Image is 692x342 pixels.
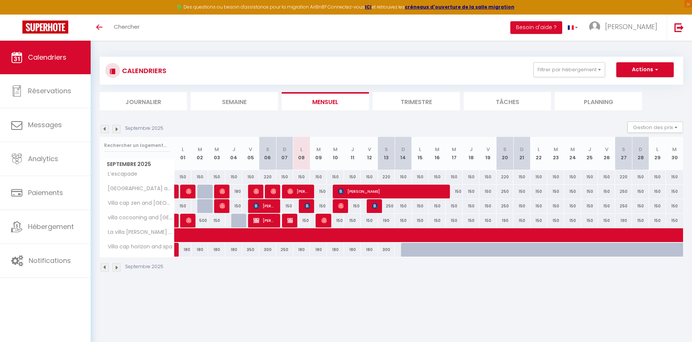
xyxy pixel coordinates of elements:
div: 150 [564,170,581,184]
span: [PERSON_NAME] [372,199,378,213]
button: Actions [616,62,674,77]
div: 150 [412,214,429,228]
abbr: S [385,146,388,153]
th: 04 [225,137,242,170]
th: 12 [361,137,378,170]
div: 150 [649,170,666,184]
span: [PERSON_NAME] [304,199,310,213]
div: 150 [581,214,598,228]
th: 29 [649,137,666,170]
th: 01 [175,137,191,170]
div: 150 [225,199,242,213]
div: 150 [530,199,547,213]
span: [PERSON_NAME] [287,184,310,198]
abbr: L [656,146,658,153]
div: 150 [598,214,615,228]
abbr: S [503,146,507,153]
abbr: V [249,146,252,153]
abbr: V [486,146,490,153]
div: 180 [225,243,242,257]
span: [PERSON_NAME] [253,184,259,198]
div: 220 [259,170,276,184]
span: Notifications [29,256,71,265]
span: [PERSON_NAME] [287,213,293,228]
th: 28 [632,137,649,170]
div: 150 [513,214,530,228]
div: 150 [446,170,463,184]
div: 250 [378,199,395,213]
div: 150 [632,214,649,228]
p: Septembre 2025 [125,125,163,132]
button: Ouvrir le widget de chat LiveChat [6,3,28,25]
div: 150 [395,214,411,228]
div: 150 [649,214,666,228]
div: 150 [564,214,581,228]
a: [PERSON_NAME] [175,214,178,228]
div: 150 [547,199,564,213]
div: 190 [615,214,632,228]
span: [PERSON_NAME] [253,199,276,213]
abbr: D [283,146,286,153]
abbr: M [316,146,321,153]
abbr: S [266,146,269,153]
th: 25 [581,137,598,170]
div: 350 [242,243,259,257]
span: [PERSON_NAME] [219,199,225,213]
div: 150 [327,170,344,184]
img: logout [674,23,684,32]
abbr: L [538,146,540,153]
th: 26 [598,137,615,170]
div: 180 [225,185,242,198]
div: 180 [191,243,208,257]
div: 150 [632,199,649,213]
a: [PERSON_NAME] [175,185,178,199]
div: 150 [446,199,463,213]
div: 150 [632,185,649,198]
div: 180 [344,243,361,257]
span: [PERSON_NAME] [219,184,225,198]
img: ... [589,21,600,32]
div: 150 [564,185,581,198]
div: 180 [361,243,378,257]
div: 150 [293,214,310,228]
span: [PERSON_NAME] [605,22,657,31]
span: Réservations [28,86,71,95]
div: 150 [513,185,530,198]
div: 300 [259,243,276,257]
div: 150 [598,199,615,213]
a: créneaux d'ouverture de la salle migration [405,4,514,10]
div: 150 [175,199,191,213]
th: 16 [429,137,445,170]
abbr: V [368,146,371,153]
abbr: M [672,146,677,153]
div: 250 [615,199,632,213]
div: 150 [581,185,598,198]
span: [PERSON_NAME] [338,184,444,198]
div: 150 [479,214,496,228]
th: 13 [378,137,395,170]
a: ... [PERSON_NAME] [583,15,667,41]
div: 150 [293,170,310,184]
div: 150 [666,199,683,213]
div: 150 [361,214,378,228]
div: 190 [497,214,513,228]
p: Septembre 2025 [125,263,163,270]
abbr: S [622,146,625,153]
div: 150 [547,170,564,184]
div: 150 [242,170,259,184]
div: 150 [310,199,327,213]
div: 150 [581,199,598,213]
div: 150 [649,199,666,213]
div: 150 [429,170,445,184]
div: 150 [530,170,547,184]
th: 06 [259,137,276,170]
th: 20 [497,137,513,170]
div: 220 [615,170,632,184]
div: 180 [310,243,327,257]
div: 150 [429,214,445,228]
abbr: M [435,146,439,153]
a: [PERSON_NAME] [175,243,178,257]
th: 09 [310,137,327,170]
div: 150 [344,170,361,184]
span: Hébergement [28,222,74,231]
